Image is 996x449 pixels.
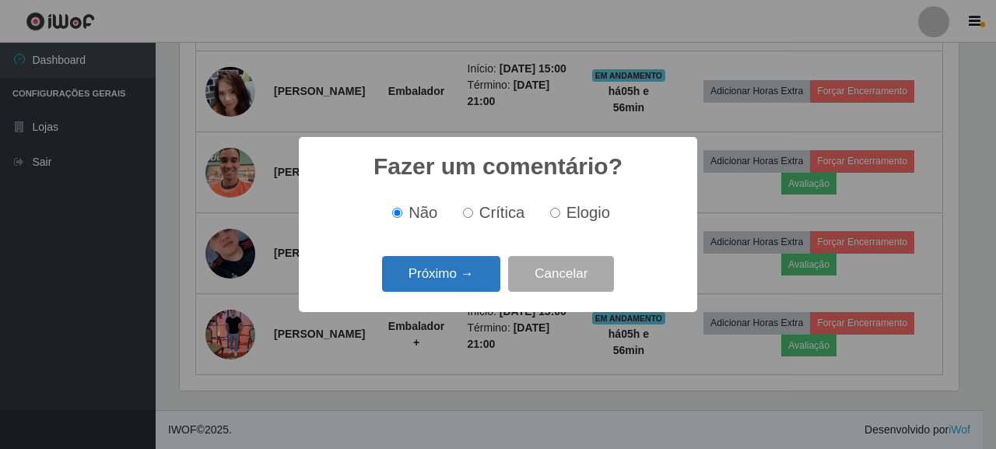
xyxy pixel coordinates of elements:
h2: Fazer um comentário? [373,153,622,181]
button: Próximo → [382,256,500,293]
input: Elogio [550,208,560,218]
input: Não [392,208,402,218]
input: Crítica [463,208,473,218]
span: Não [409,204,437,221]
span: Elogio [566,204,610,221]
button: Cancelar [508,256,614,293]
span: Crítica [479,204,525,221]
